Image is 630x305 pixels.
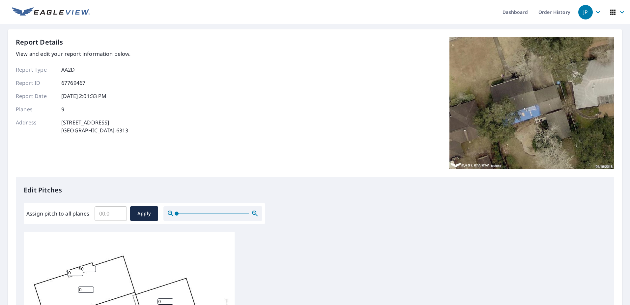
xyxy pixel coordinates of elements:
[130,206,158,221] button: Apply
[26,210,89,218] label: Assign pitch to all planes
[16,66,55,74] p: Report Type
[16,119,55,134] p: Address
[16,105,55,113] p: Planes
[95,204,127,223] input: 00.0
[16,50,131,58] p: View and edit your report information below.
[61,105,64,113] p: 9
[135,210,153,218] span: Apply
[16,92,55,100] p: Report Date
[61,119,128,134] p: [STREET_ADDRESS] [GEOGRAPHIC_DATA]-6313
[61,92,107,100] p: [DATE] 2:01:33 PM
[61,66,75,74] p: AA2D
[24,185,606,195] p: Edit Pitches
[16,79,55,87] p: Report ID
[12,7,90,17] img: EV Logo
[449,37,614,169] img: Top image
[16,37,63,47] p: Report Details
[61,79,85,87] p: 67769467
[578,5,593,19] div: JP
